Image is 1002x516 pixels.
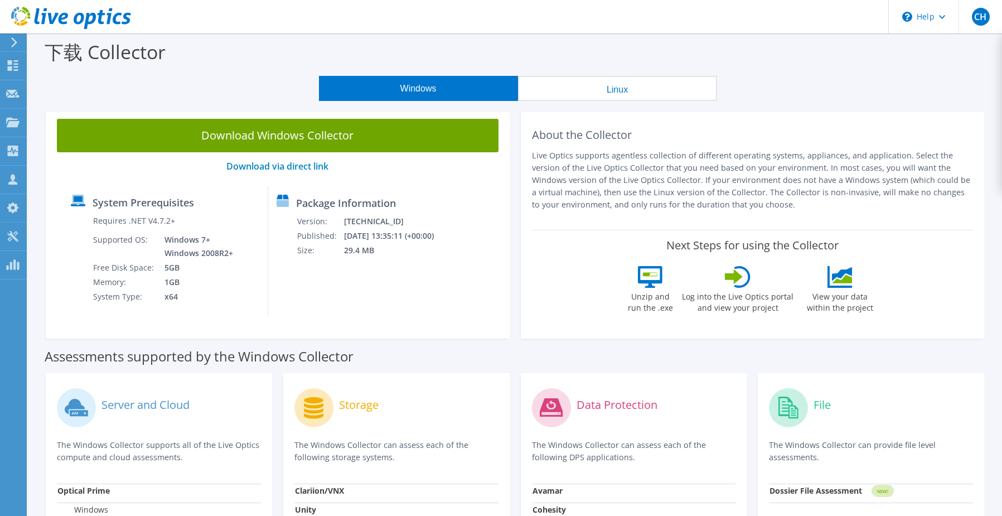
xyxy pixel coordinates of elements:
[532,128,974,142] h2: About the Collector
[93,233,156,261] td: Supported OS:
[814,399,831,411] label: File
[666,239,839,252] label: Next Steps for using the Collector
[156,261,235,275] td: 5GB
[156,290,235,304] td: x64
[533,504,566,515] strong: Cohesity
[343,229,448,243] td: [DATE] 13:35:11 (+00:00)
[339,399,379,411] label: Storage
[295,504,316,515] strong: Unity
[800,288,880,314] label: View your data within the project
[93,197,194,208] label: System Prerequisites
[877,488,888,494] tspan: NEW!
[681,288,794,314] label: Log into the Live Optics portal and view your project
[93,261,156,275] td: Free Disk Space:
[93,215,175,226] label: Requires .NET V4.7.2+
[532,150,974,211] p: Live Optics supports agentless collection of different operating systems, appliances, and applica...
[57,119,498,152] a: Download Windows Collector
[625,288,676,314] label: Unzip and run the .exe
[93,290,156,304] td: System Type:
[156,233,235,261] td: Windows 7+ Windows 2008R2+
[343,243,448,258] td: 29.4 MB
[57,485,110,496] strong: Optical Prime
[294,439,498,464] p: The Windows Collector can assess each of the following storage systems.
[972,8,990,26] span: CH
[226,160,328,172] a: Download via direct link
[577,399,657,411] label: Data Protection
[45,351,354,362] label: Assessments supported by the Windows Collector
[57,439,261,464] p: The Windows Collector supports all of the Live Optics compute and cloud assessments.
[532,439,736,464] p: The Windows Collector can assess each of the following DPS applications.
[297,243,343,258] td: Size:
[518,76,717,101] button: Linux
[319,76,518,101] button: Windows
[296,197,396,209] label: Package Information
[769,439,973,464] p: The Windows Collector can provide file level assessments.
[902,12,912,22] svg: \n
[297,229,343,243] td: Published:
[769,485,862,496] strong: Dossier File Assessment
[156,275,235,290] td: 1GB
[45,39,166,65] label: 下载 Collector
[93,275,156,290] td: Memory:
[101,399,190,411] label: Server and Cloud
[57,504,108,515] label: Windows
[343,214,448,229] td: [TECHNICAL_ID]
[297,214,343,229] td: Version:
[533,485,563,496] strong: Avamar
[295,485,344,496] strong: Clariion/VNX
